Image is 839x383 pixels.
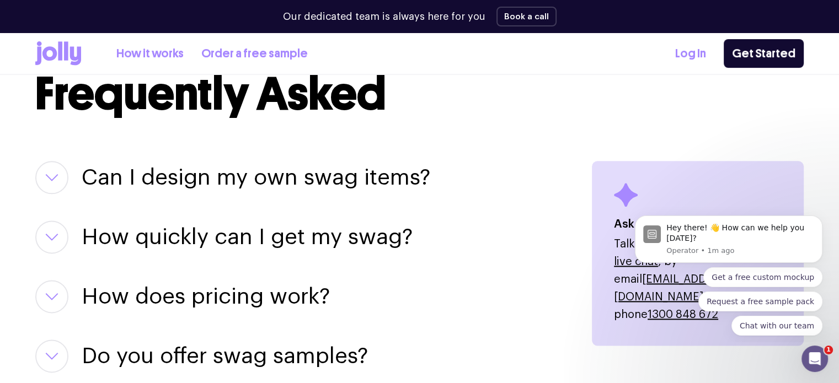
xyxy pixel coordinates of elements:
[201,45,308,63] a: Order a free sample
[496,7,557,26] button: Book a call
[82,161,430,194] button: Can I design my own swag items?
[35,71,804,117] h2: Frequently Asked
[675,45,706,63] a: Log In
[614,253,658,271] button: live chat
[618,206,839,342] iframe: Intercom notifications message
[283,9,485,24] p: Our dedicated team is always here for you
[82,280,330,313] button: How does pricing work?
[724,39,804,68] a: Get Started
[824,346,833,354] span: 1
[82,220,413,253] button: How quickly can I get my swag?
[614,235,782,323] p: Talk to us instead by starting a , by email , or by phone
[82,339,368,373] button: Do you offer swag samples?
[614,215,782,233] h4: Ask us something
[801,346,828,372] iframe: Intercom live chat
[116,45,184,63] a: How it works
